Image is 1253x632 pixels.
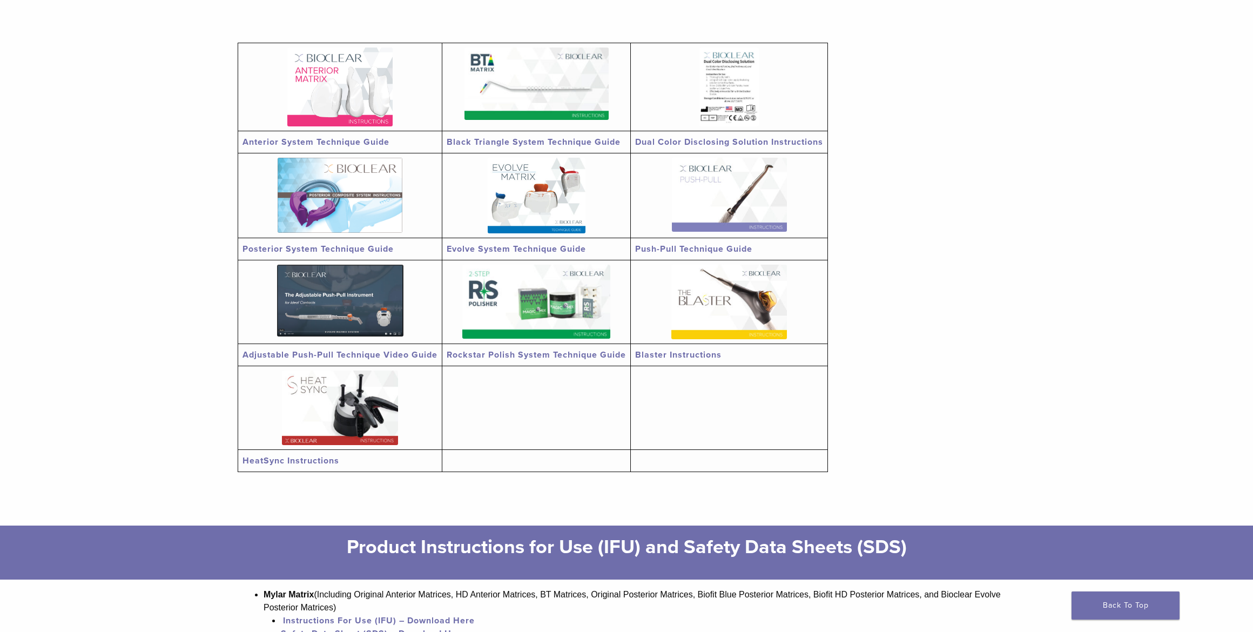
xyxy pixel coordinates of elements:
[635,349,722,360] a: Blaster Instructions
[264,590,1001,612] font: (Including Original Anterior Matrices, HD Anterior Matrices, BT Matrices, Original Posterior Matr...
[217,534,1036,560] h2: Product Instructions for Use (IFU) and Safety Data Sheets (SDS)
[283,615,475,626] a: Instructions For Use (IFU) – Download Here
[635,137,823,147] a: Dual Color Disclosing Solution Instructions
[447,349,626,360] a: Rockstar Polish System Technique Guide
[242,455,339,466] a: HeatSync Instructions
[635,244,752,254] a: Push-Pull Technique Guide
[447,244,586,254] a: Evolve System Technique Guide
[447,137,621,147] a: Black Triangle System Technique Guide
[242,244,394,254] a: Posterior System Technique Guide
[242,137,389,147] a: Anterior System Technique Guide
[242,349,437,360] a: Adjustable Push-Pull Technique Video Guide
[1072,591,1180,620] a: Back To Top
[264,590,314,599] strong: Mylar Matrix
